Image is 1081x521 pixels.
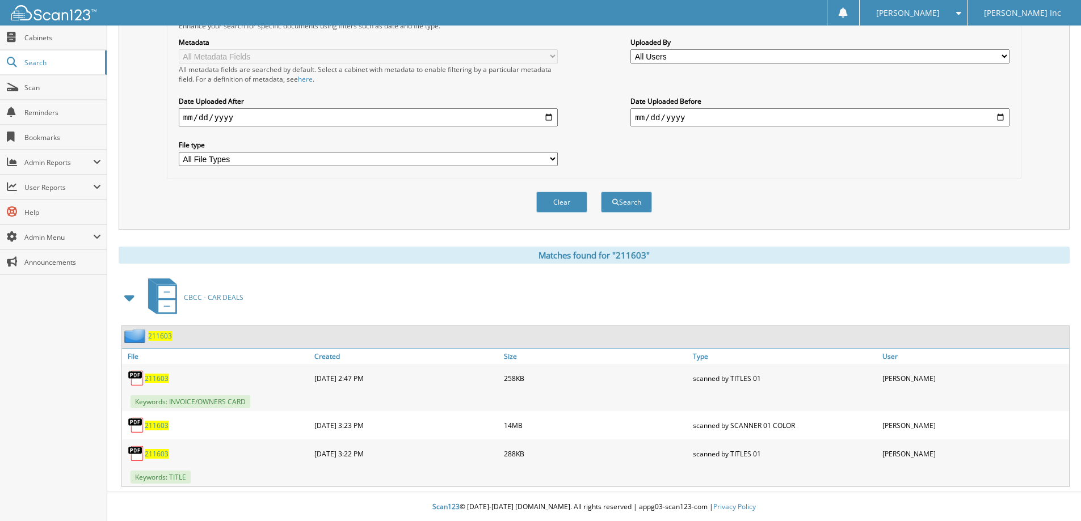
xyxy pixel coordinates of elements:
div: Matches found for "211603" [119,247,1070,264]
label: Metadata [179,37,558,47]
div: © [DATE]-[DATE] [DOMAIN_NAME]. All rights reserved | appg03-scan123-com | [107,493,1081,521]
a: Type [690,349,880,364]
img: PDF.png [128,445,145,462]
a: Created [312,349,501,364]
span: Admin Menu [24,232,93,242]
button: Clear [536,192,587,213]
a: Size [501,349,691,364]
label: Uploaded By [630,37,1010,47]
div: [DATE] 2:47 PM [312,367,501,389]
div: scanned by TITLES 01 [690,442,880,465]
img: scan123-logo-white.svg [11,5,96,20]
button: Search [601,192,652,213]
span: Scan [24,83,101,92]
a: CBCC - CAR DEALS [141,275,243,320]
span: Announcements [24,257,101,267]
span: Bookmarks [24,133,101,142]
span: CBCC - CAR DEALS [184,293,243,302]
div: All metadata fields are searched by default. Select a cabinet with metadata to enable filtering b... [179,65,558,84]
div: scanned by SCANNER 01 COLOR [690,414,880,437]
a: here [298,74,313,84]
a: File [122,349,312,364]
span: Help [24,207,101,217]
div: [PERSON_NAME] [880,414,1069,437]
span: Keywords: INVOICE/OWNERS CARD [131,395,250,408]
span: Search [24,58,99,67]
span: [PERSON_NAME] [876,10,940,16]
div: 258KB [501,367,691,389]
a: Privacy Policy [713,502,756,511]
span: Reminders [24,108,101,117]
label: Date Uploaded After [179,96,558,106]
div: 288KB [501,442,691,465]
span: User Reports [24,183,93,192]
img: PDF.png [128,370,145,387]
input: start [179,108,558,126]
div: [PERSON_NAME] [880,367,1069,389]
span: Keywords: TITLE [131,471,191,484]
img: folder2.png [124,329,148,343]
div: [DATE] 3:22 PM [312,442,501,465]
a: 211603 [145,449,169,459]
div: [DATE] 3:23 PM [312,414,501,437]
a: 211603 [145,374,169,383]
div: scanned by TITLES 01 [690,367,880,389]
span: Admin Reports [24,158,93,167]
input: end [630,108,1010,126]
span: [PERSON_NAME] Inc [984,10,1061,16]
span: Scan123 [432,502,460,511]
label: File type [179,140,558,150]
div: [PERSON_NAME] [880,442,1069,465]
div: 14MB [501,414,691,437]
div: Enhance your search for specific documents using filters such as date and file type. [173,21,1015,31]
span: Cabinets [24,33,101,43]
img: PDF.png [128,417,145,434]
label: Date Uploaded Before [630,96,1010,106]
iframe: Chat Widget [1024,467,1081,521]
a: User [880,349,1069,364]
a: 211603 [148,331,172,341]
a: 211603 [145,421,169,430]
